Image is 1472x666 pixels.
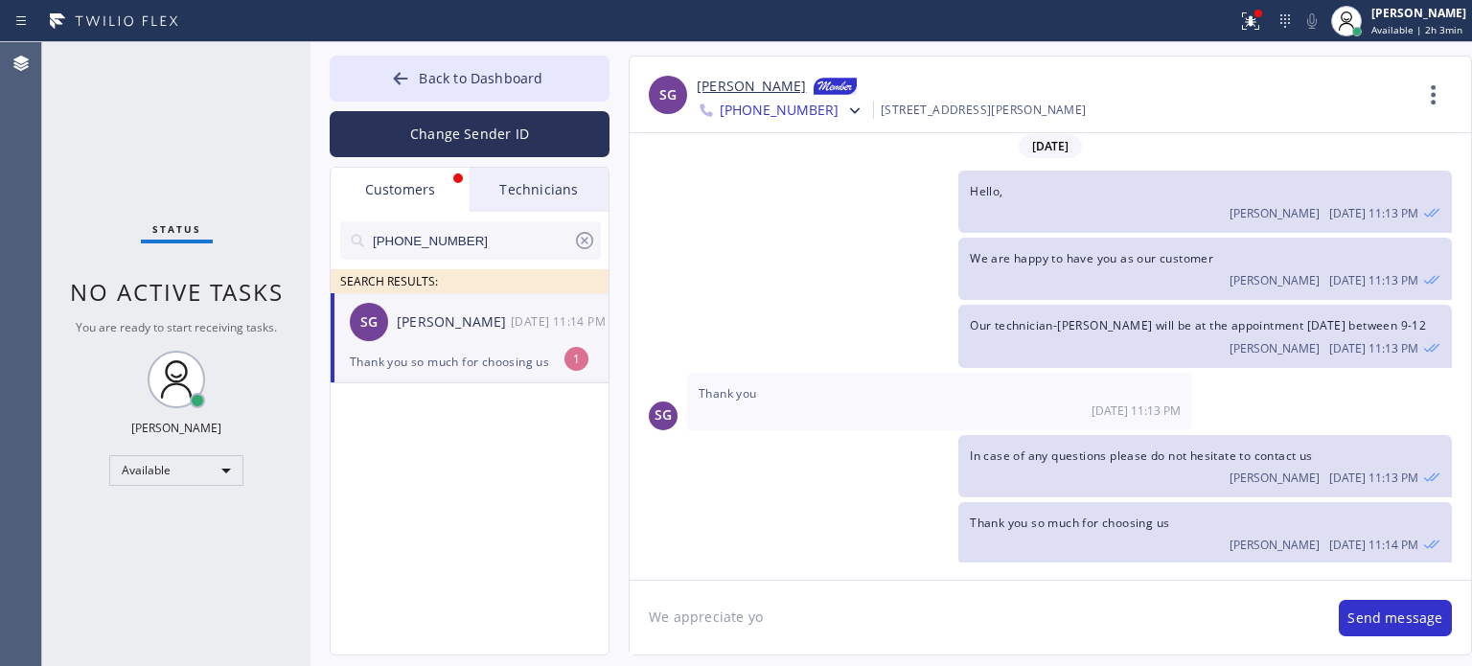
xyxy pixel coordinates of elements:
input: Search [371,221,573,260]
span: Thank you so much for choosing us [970,515,1169,531]
span: SG [360,311,378,333]
span: Hello, [970,183,1002,199]
span: Status [152,222,201,236]
span: [DATE] 11:14 PM [1329,537,1418,553]
div: [STREET_ADDRESS][PERSON_NAME] [881,99,1087,121]
span: [DATE] 11:13 PM [1329,272,1418,288]
span: [PERSON_NAME] [1230,537,1320,553]
span: Our technician-[PERSON_NAME] will be at the appointment [DATE] between 9-12 [970,317,1426,333]
span: No active tasks [70,276,284,308]
span: [DATE] 11:13 PM [1329,205,1418,221]
span: Available | 2h 3min [1371,23,1462,36]
span: [DATE] [1019,134,1082,158]
button: Mute [1299,8,1325,34]
span: Thank you [699,385,757,402]
button: Send message [1339,600,1452,636]
span: We are happy to have you as our customer [970,250,1213,266]
span: [PERSON_NAME] [1230,340,1320,356]
div: 09/15/2025 9:14 AM [511,310,610,333]
div: [PERSON_NAME] [131,420,221,436]
div: [PERSON_NAME] [1371,5,1466,21]
span: [DATE] 11:13 PM [1329,470,1418,486]
span: SG [655,404,672,426]
div: Available [109,455,243,486]
span: [PERSON_NAME] [1230,205,1320,221]
textarea: We appreciate yo [630,581,1320,655]
div: Customers [331,168,470,212]
span: [PERSON_NAME] [1230,470,1320,486]
button: Back to Dashboard [330,56,609,102]
span: [DATE] 11:13 PM [1092,402,1181,419]
div: [PERSON_NAME] [397,311,511,333]
div: Thank you so much for choosing us [350,351,589,373]
span: [PERSON_NAME] [1230,272,1320,288]
div: 09/15/2025 9:13 AM [958,171,1452,233]
span: [PHONE_NUMBER] [720,101,839,124]
div: Technicians [470,168,609,212]
span: [DATE] 11:13 PM [1329,340,1418,356]
div: 09/15/2025 9:13 AM [687,373,1192,430]
div: 09/15/2025 9:13 AM [958,305,1452,367]
div: 09/15/2025 9:13 AM [958,435,1452,497]
span: SEARCH RESULTS: [340,273,438,289]
span: In case of any questions please do not hesitate to contact us [970,448,1312,464]
div: 09/15/2025 9:13 AM [958,238,1452,300]
a: [PERSON_NAME] [697,76,806,99]
div: 1 [564,347,588,371]
span: SG [659,84,677,106]
span: You are ready to start receiving tasks. [76,319,277,335]
span: Back to Dashboard [419,69,542,87]
button: Change Sender ID [330,111,609,157]
div: 09/15/2025 9:14 AM [958,502,1452,564]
